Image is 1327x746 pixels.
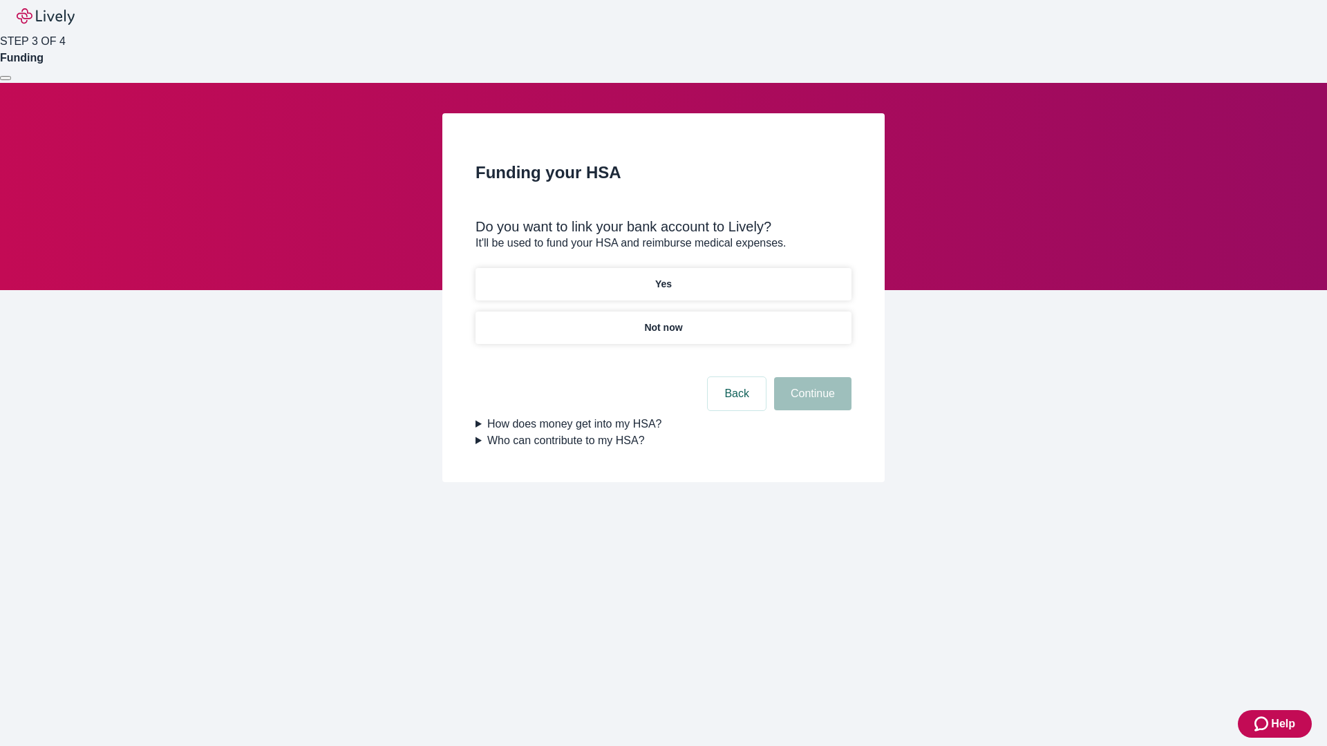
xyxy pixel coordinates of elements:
p: It'll be used to fund your HSA and reimburse medical expenses. [476,235,851,251]
p: Not now [644,321,682,335]
button: Yes [476,268,851,300]
p: Yes [655,277,672,291]
button: Not now [476,312,851,344]
summary: Who can contribute to my HSA? [476,432,851,449]
img: Lively [17,8,75,25]
h2: Funding your HSA [476,160,851,185]
button: Back [708,377,766,410]
button: Zendesk support iconHelp [1238,710,1312,738]
span: Help [1271,716,1295,732]
summary: How does money get into my HSA? [476,416,851,432]
svg: Zendesk support icon [1254,716,1271,732]
div: Do you want to link your bank account to Lively? [476,218,851,235]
